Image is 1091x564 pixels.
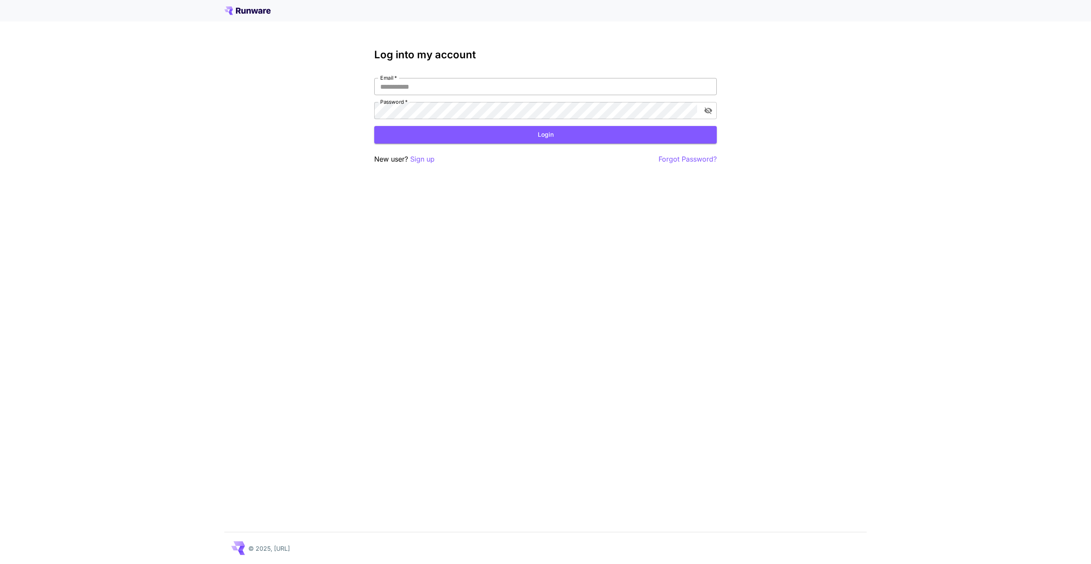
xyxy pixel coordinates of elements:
[701,103,716,118] button: toggle password visibility
[380,98,408,105] label: Password
[374,49,717,61] h3: Log into my account
[380,74,397,81] label: Email
[374,126,717,144] button: Login
[248,544,290,553] p: © 2025, [URL]
[659,154,717,165] button: Forgot Password?
[410,154,435,165] button: Sign up
[374,154,435,165] p: New user?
